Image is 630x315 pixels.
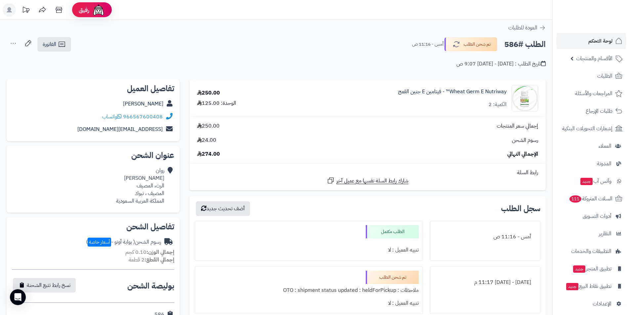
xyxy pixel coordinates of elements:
h3: سجل الطلب [501,205,540,213]
div: تاريخ الطلب : [DATE] - [DATE] 9:07 ص [456,60,546,68]
div: الطلب مكتمل [366,225,419,238]
span: جديد [580,178,593,185]
a: السلات المتروكة111 [557,191,626,207]
div: ملاحظات : OTO : shipment status updated : heldForPickup [199,284,418,297]
a: العملاء [557,138,626,154]
a: أدوات التسويق [557,208,626,224]
a: [EMAIL_ADDRESS][DOMAIN_NAME] [77,125,163,133]
span: العودة للطلبات [508,24,537,32]
span: رفيق [79,6,89,14]
span: إشعارات التحويلات البنكية [562,124,612,133]
span: أدوات التسويق [583,212,611,221]
strong: إجمالي القطع: [145,256,174,264]
img: 1673459204-6-90x90.png [512,85,538,111]
button: أضف تحديث جديد [196,201,250,216]
span: العملاء [599,141,611,151]
span: الإعدادات [593,299,611,308]
a: تطبيق المتجرجديد [557,261,626,277]
span: السلات المتروكة [569,194,612,203]
span: تطبيق نقاط البيع [566,282,611,291]
span: المدونة [597,159,611,168]
span: 250.00 [197,122,220,130]
a: لوحة التحكم [557,33,626,49]
small: 0.10 كجم [125,248,174,256]
h2: بوليصة الشحن [127,282,174,290]
a: التطبيقات والخدمات [557,243,626,259]
a: 966567600408 [123,113,163,121]
span: وآتس آب [580,177,611,186]
h2: الطلب #586 [504,38,546,51]
h2: تفاصيل الشحن [12,223,174,231]
span: الطلبات [597,71,612,81]
div: [DATE] - [DATE] 11:17 م [434,276,536,289]
div: رابط السلة [192,169,543,177]
a: المدونة [557,156,626,172]
h2: تفاصيل العميل [12,85,174,93]
span: جديد [573,265,585,273]
a: الطلبات [557,68,626,84]
a: العودة للطلبات [508,24,546,32]
a: [PERSON_NAME] [123,100,163,108]
span: لوحة التحكم [588,36,612,46]
span: الفاتورة [43,40,56,48]
h2: عنوان الشحن [12,151,174,159]
span: 274.00 [197,150,220,158]
a: الإعدادات [557,296,626,312]
div: روان [PERSON_NAME] الرث، المصيف المصيف ، تبوك المملكة العربية السعودية [116,167,164,205]
span: ( بوابة أوتو - ) [86,238,135,246]
span: 24.00 [197,137,216,144]
img: ai-face.png [92,3,105,17]
span: رسوم الشحن [512,137,538,144]
div: رسوم الشحن [86,238,161,246]
span: تطبيق المتجر [572,264,611,273]
a: المراجعات والأسئلة [557,86,626,101]
span: التطبيقات والخدمات [571,247,611,256]
a: شارك رابط السلة نفسها مع عميل آخر [327,177,408,185]
a: الفاتورة [37,37,71,52]
a: وآتس آبجديد [557,173,626,189]
div: الكمية: 2 [488,101,507,108]
div: تنبيه العميل : لا [199,244,418,256]
a: التقارير [557,226,626,242]
span: شارك رابط السلة نفسها مع عميل آخر [336,177,408,185]
span: التقارير [599,229,611,238]
span: إجمالي سعر المنتجات [497,122,538,130]
a: Wheat Germ E Nutriway™ - فيتامين E جنين القمح [398,88,507,96]
button: نسخ رابط تتبع الشحنة [13,278,76,293]
div: 250.00 [197,89,220,97]
div: تنبيه العميل : لا [199,297,418,310]
a: تطبيق نقاط البيعجديد [557,278,626,294]
span: أسعار خاصة [88,238,111,247]
small: أمس - 11:16 ص [412,41,443,48]
span: نسخ رابط تتبع الشحنة [27,281,70,289]
a: إشعارات التحويلات البنكية [557,121,626,137]
span: المراجعات والأسئلة [575,89,612,98]
span: 111 [569,195,581,203]
span: الأقسام والمنتجات [576,54,612,63]
button: تم شحن الطلب [444,37,497,51]
span: جديد [566,283,578,290]
a: طلبات الإرجاع [557,103,626,119]
div: تم شحن الطلب [366,271,419,284]
strong: إجمالي الوزن: [147,248,174,256]
div: Open Intercom Messenger [10,289,26,305]
a: تحديثات المنصة [18,3,34,18]
small: 2 قطعة [129,256,174,264]
span: الإجمالي النهائي [507,150,538,158]
div: أمس - 11:16 ص [434,230,536,243]
span: طلبات الإرجاع [586,106,612,116]
a: واتساب [102,113,122,121]
img: logo-2.png [585,19,624,32]
div: الوحدة: 125.00 [197,99,236,107]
